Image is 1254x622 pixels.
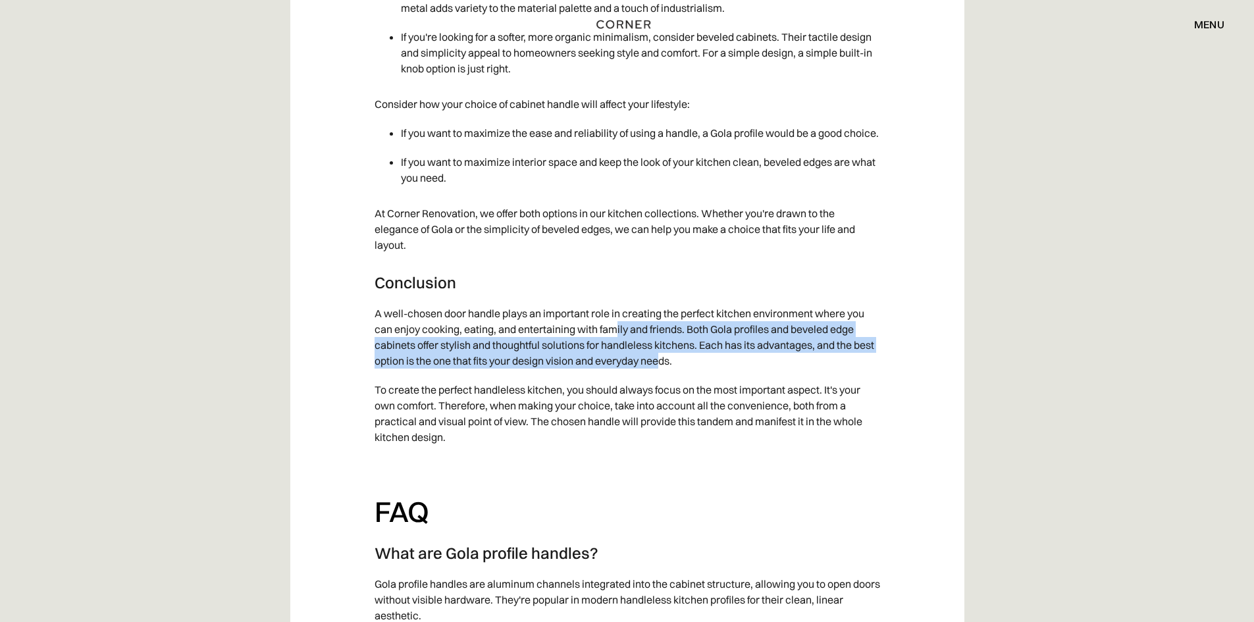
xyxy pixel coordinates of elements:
li: If you're looking for a softer, more organic minimalism, consider beveled cabinets. Their tactile... [401,22,880,83]
li: If you want to maximize interior space and keep the look of your kitchen clean, beveled edges are... [401,147,880,192]
li: If you want to maximize the ease and reliability of using a handle, a Gola profile would be a goo... [401,118,880,147]
p: At Corner Renovation, we offer both options in our kitchen collections. Whether you're drawn to t... [375,199,880,259]
h2: FAQ [375,494,880,530]
h3: Conclusion [375,272,880,292]
p: To create the perfect handleless kitchen, you should always focus on the most important aspect. I... [375,375,880,452]
a: home [581,16,674,33]
p: Consider how your choice of cabinet handle will affect your lifestyle: [375,90,880,118]
h3: What are Gola profile handles? [375,543,880,563]
div: menu [1194,19,1224,30]
p: ‍ [375,452,880,480]
p: A well-chosen door handle plays an important role in creating the perfect kitchen environment whe... [375,299,880,375]
div: menu [1181,13,1224,36]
